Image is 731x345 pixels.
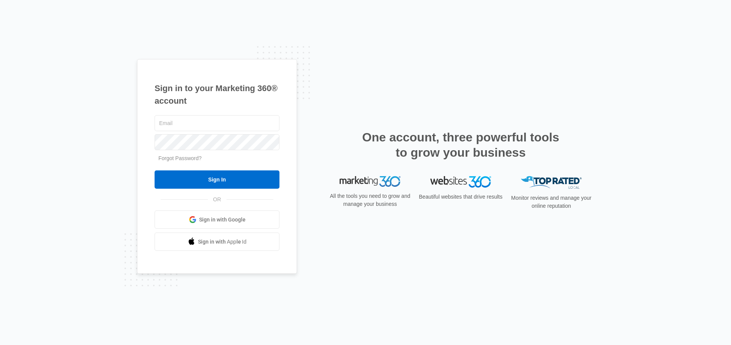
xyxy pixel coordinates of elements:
[327,192,413,208] p: All the tools you need to grow and manage your business
[521,176,582,189] img: Top Rated Local
[509,194,594,210] p: Monitor reviews and manage your online reputation
[158,155,202,161] a: Forgot Password?
[155,82,279,107] h1: Sign in to your Marketing 360® account
[155,233,279,251] a: Sign in with Apple Id
[340,176,401,187] img: Marketing 360
[155,115,279,131] input: Email
[198,238,247,246] span: Sign in with Apple Id
[360,130,562,160] h2: One account, three powerful tools to grow your business
[199,216,246,224] span: Sign in with Google
[208,196,227,204] span: OR
[430,176,491,187] img: Websites 360
[418,193,503,201] p: Beautiful websites that drive results
[155,170,279,189] input: Sign In
[155,210,279,229] a: Sign in with Google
